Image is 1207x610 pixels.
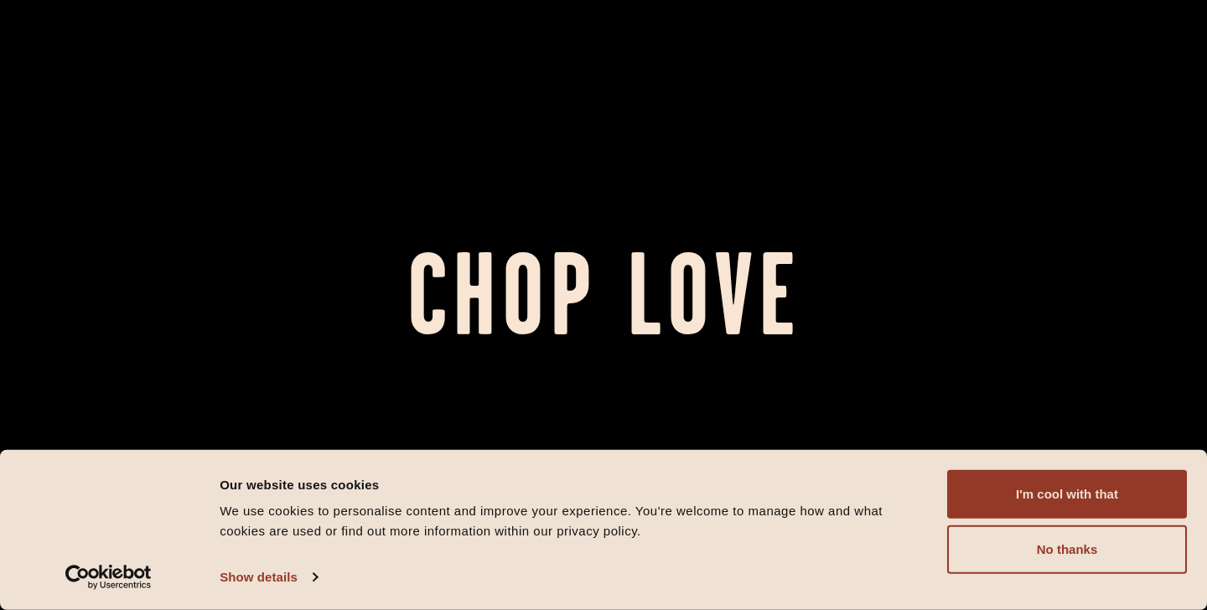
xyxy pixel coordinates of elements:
[947,470,1187,519] button: I'm cool with that
[220,474,928,494] div: Our website uses cookies
[947,525,1187,574] button: No thanks
[35,565,182,590] a: Usercentrics Cookiebot - opens in a new window
[220,501,928,541] div: We use cookies to personalise content and improve your experience. You're welcome to manage how a...
[220,565,317,590] a: Show details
